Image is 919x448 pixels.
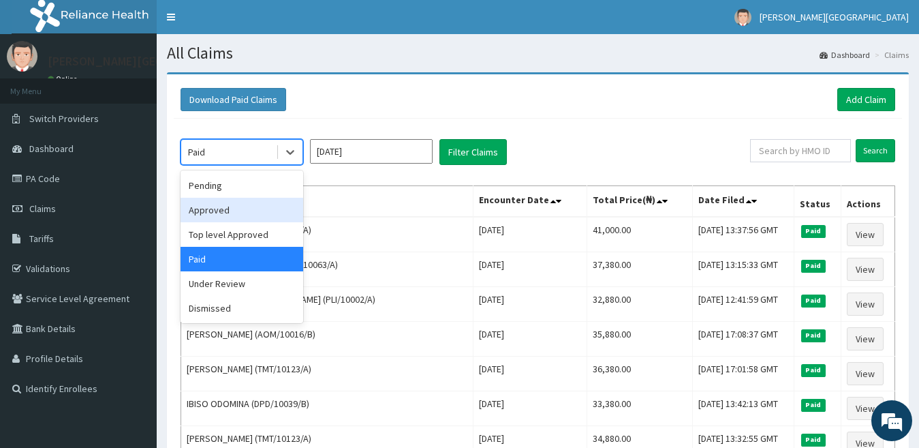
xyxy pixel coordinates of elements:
[692,252,794,287] td: [DATE] 13:15:33 GMT
[188,145,205,159] div: Paid
[801,295,826,307] span: Paid
[473,186,587,218] th: Encounter Date
[587,357,693,391] td: 36,380.00
[7,41,37,72] img: User Image
[692,217,794,252] td: [DATE] 13:37:56 GMT
[847,293,884,316] a: View
[473,252,587,287] td: [DATE]
[167,44,909,62] h1: All Claims
[801,329,826,342] span: Paid
[847,362,884,385] a: View
[473,217,587,252] td: [DATE]
[841,186,894,218] th: Actions
[181,287,473,322] td: [PERSON_NAME] [PERSON_NAME] (PLI/10002/A)
[181,247,303,271] div: Paid
[587,217,693,252] td: 41,000.00
[856,139,895,162] input: Search
[181,271,303,296] div: Under Review
[847,258,884,281] a: View
[692,186,794,218] th: Date Filed
[439,139,507,165] button: Filter Claims
[181,322,473,357] td: [PERSON_NAME] (AOM/10016/B)
[473,287,587,322] td: [DATE]
[692,322,794,357] td: [DATE] 17:08:37 GMT
[847,397,884,420] a: View
[473,391,587,426] td: [DATE]
[801,225,826,237] span: Paid
[71,76,229,94] div: Chat with us now
[837,88,895,111] a: Add Claim
[7,301,260,348] textarea: Type your message and hit 'Enter'
[801,399,826,411] span: Paid
[801,260,826,272] span: Paid
[181,357,473,391] td: [PERSON_NAME] (TMT/10123/A)
[29,203,56,215] span: Claims
[734,9,751,26] img: User Image
[48,55,249,68] p: [PERSON_NAME][GEOGRAPHIC_DATA]
[587,391,693,426] td: 33,380.00
[473,357,587,391] td: [DATE]
[587,322,693,357] td: 35,880.00
[48,74,80,84] a: Online
[847,223,884,246] a: View
[310,139,433,164] input: Select Month and Year
[29,143,74,155] span: Dashboard
[181,217,473,252] td: [PERSON_NAME] (TMT/10123/A)
[750,139,851,162] input: Search by HMO ID
[181,296,303,320] div: Dismissed
[801,434,826,446] span: Paid
[29,113,99,125] span: Switch Providers
[871,49,909,61] li: Claims
[794,186,841,218] th: Status
[223,7,256,40] div: Minimize live chat window
[587,252,693,287] td: 37,380.00
[473,322,587,357] td: [DATE]
[692,391,794,426] td: [DATE] 13:42:13 GMT
[587,186,693,218] th: Total Price(₦)
[29,233,54,245] span: Tariffs
[79,136,188,273] span: We're online!
[801,364,826,376] span: Paid
[181,198,303,222] div: Approved
[181,186,473,218] th: Name
[760,11,909,23] span: [PERSON_NAME][GEOGRAPHIC_DATA]
[181,173,303,198] div: Pending
[181,391,473,426] td: IBISO ODOMINA (DPD/10039/B)
[181,222,303,247] div: Top level Approved
[692,357,794,391] td: [DATE] 17:01:58 GMT
[692,287,794,322] td: [DATE] 12:41:59 GMT
[181,88,286,111] button: Download Paid Claims
[181,252,473,287] td: [PERSON_NAME] Urenna (PLI/10063/A)
[25,68,55,102] img: d_794563401_company_1708531726252_794563401
[820,49,870,61] a: Dashboard
[847,327,884,350] a: View
[587,287,693,322] td: 32,880.00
